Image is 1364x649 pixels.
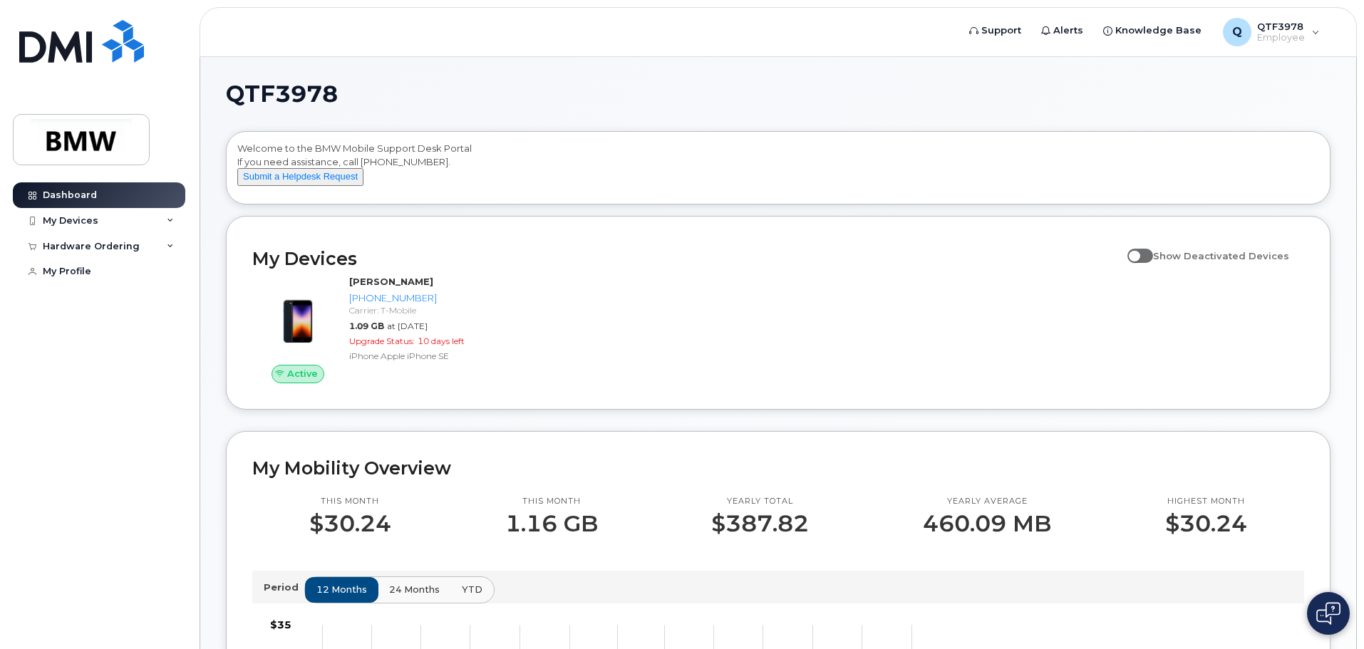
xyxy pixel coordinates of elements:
[1165,511,1247,536] p: $30.24
[418,336,465,346] span: 10 days left
[505,511,598,536] p: 1.16 GB
[309,496,391,507] p: This month
[270,618,291,631] tspan: $35
[264,282,332,351] img: image20231002-3703462-10zne2t.jpeg
[252,248,1120,269] h2: My Devices
[1316,602,1340,625] img: Open chat
[505,496,598,507] p: This month
[387,321,428,331] span: at [DATE]
[389,583,440,596] span: 24 months
[252,275,502,383] a: Active[PERSON_NAME][PHONE_NUMBER]Carrier: T-Mobile1.09 GBat [DATE]Upgrade Status:10 days leftiPho...
[287,367,318,380] span: Active
[349,321,384,331] span: 1.09 GB
[462,583,482,596] span: YTD
[1165,496,1247,507] p: Highest month
[349,276,433,287] strong: [PERSON_NAME]
[923,496,1051,507] p: Yearly average
[711,511,809,536] p: $387.82
[252,457,1304,479] h2: My Mobility Overview
[1153,250,1289,261] span: Show Deactivated Devices
[237,170,363,182] a: Submit a Helpdesk Request
[226,83,338,105] span: QTF3978
[349,291,497,305] div: [PHONE_NUMBER]
[349,304,497,316] div: Carrier: T-Mobile
[237,168,363,186] button: Submit a Helpdesk Request
[349,336,415,346] span: Upgrade Status:
[264,581,304,594] p: Period
[309,511,391,536] p: $30.24
[237,142,1319,199] div: Welcome to the BMW Mobile Support Desk Portal If you need assistance, call [PHONE_NUMBER].
[711,496,809,507] p: Yearly total
[349,350,497,362] div: iPhone Apple iPhone SE
[923,511,1051,536] p: 460.09 MB
[1127,242,1139,254] input: Show Deactivated Devices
